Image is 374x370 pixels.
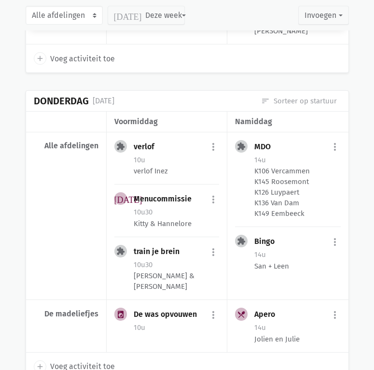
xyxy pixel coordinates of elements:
a: add Voeg activiteit toe [34,52,115,65]
div: verlof Inez [134,166,220,176]
div: voormiddag [114,115,220,128]
div: Donderdag [34,96,89,107]
div: Apero [254,310,283,319]
div: De was opvouwen [134,310,205,319]
i: extension [237,142,246,151]
div: verlof [134,142,162,152]
span: 14u [254,156,266,164]
div: K106 Vercammen K145 Roosemont K126 Luypaert K136 Van Dam K149 Eembeeck [254,166,341,219]
div: De madeliefjes [34,309,98,319]
div: Menucommissie [134,194,199,204]
div: San + Leen [254,261,341,271]
i: [DATE] [114,194,142,203]
span: 14u [254,250,266,259]
i: local_dining [237,310,246,319]
div: Jolien en Julie [254,334,341,344]
span: 14u [254,323,266,332]
div: Bingo [254,237,282,246]
div: train je brein [134,247,187,256]
div: namiddag [235,115,341,128]
div: Kitty & Hannelore [134,218,220,229]
i: extension [237,237,246,245]
span: 10u [134,156,145,164]
button: Invoegen [298,6,348,25]
div: [DATE] [93,95,114,107]
i: extension [116,247,125,256]
button: Deze week [108,6,185,25]
i: add [36,54,44,63]
i: [DATE] [114,11,142,20]
i: local_laundry_service [116,310,125,319]
a: Sorteer op startuur [261,96,337,106]
div: Alle afdelingen [34,141,98,151]
span: 10u30 [134,208,152,216]
div: [PERSON_NAME] & [PERSON_NAME] [134,270,220,292]
span: 10u30 [134,260,152,269]
div: MDO [254,142,278,152]
i: extension [116,142,125,151]
span: Voeg activiteit toe [50,53,115,65]
i: sort [261,97,270,105]
span: 10u [134,323,145,332]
